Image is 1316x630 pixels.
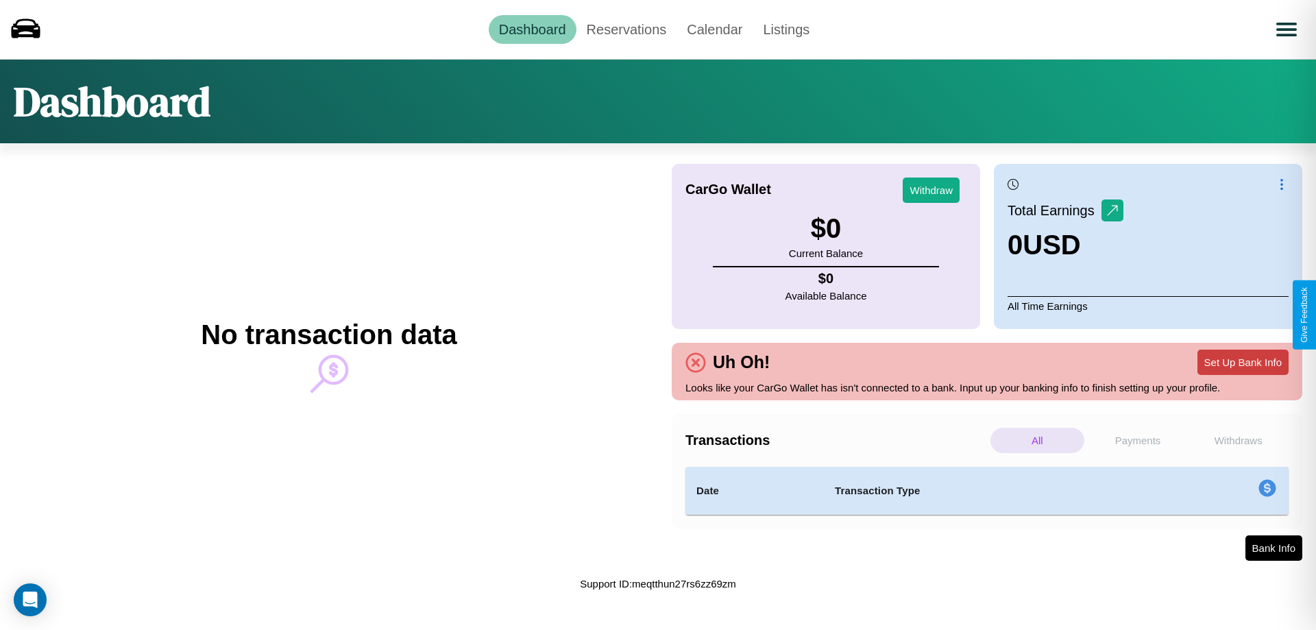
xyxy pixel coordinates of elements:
[789,213,863,244] h3: $ 0
[201,319,456,350] h2: No transaction data
[576,15,677,44] a: Reservations
[990,428,1084,453] p: All
[1267,10,1306,49] button: Open menu
[1197,350,1289,375] button: Set Up Bank Info
[696,483,813,499] h4: Date
[1091,428,1185,453] p: Payments
[835,483,1146,499] h4: Transaction Type
[785,287,867,305] p: Available Balance
[685,433,987,448] h4: Transactions
[1191,428,1285,453] p: Withdraws
[789,244,863,263] p: Current Balance
[1008,230,1123,261] h3: 0 USD
[785,271,867,287] h4: $ 0
[1008,198,1101,223] p: Total Earnings
[489,15,576,44] a: Dashboard
[1245,535,1302,561] button: Bank Info
[706,352,777,372] h4: Uh Oh!
[685,467,1289,515] table: simple table
[685,182,771,197] h4: CarGo Wallet
[677,15,753,44] a: Calendar
[580,574,736,593] p: Support ID: meqtthun27rs6zz69zm
[14,583,47,616] div: Open Intercom Messenger
[1300,287,1309,343] div: Give Feedback
[753,15,820,44] a: Listings
[14,73,210,130] h1: Dashboard
[685,378,1289,397] p: Looks like your CarGo Wallet has isn't connected to a bank. Input up your banking info to finish ...
[1008,296,1289,315] p: All Time Earnings
[903,178,960,203] button: Withdraw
